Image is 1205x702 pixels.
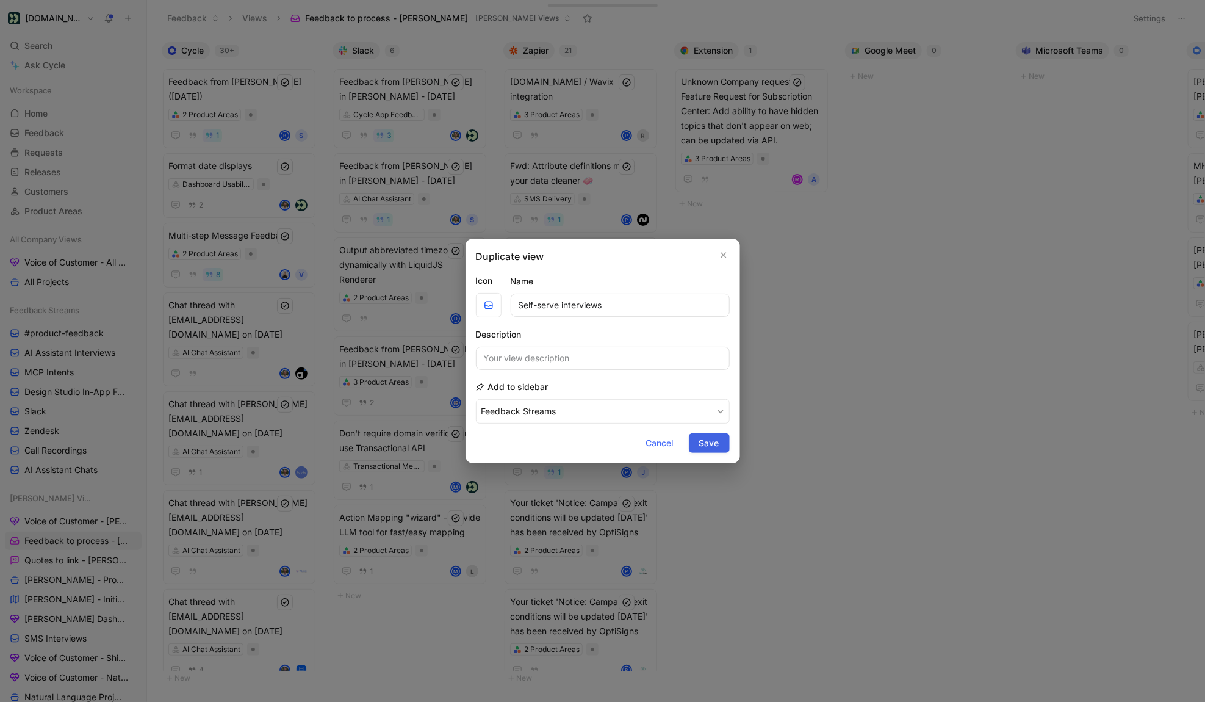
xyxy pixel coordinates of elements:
span: Save [699,436,719,451]
h2: Name [511,274,534,289]
button: Feedback Streams [476,399,730,424]
button: Cancel [636,433,684,453]
input: Your view name [511,294,730,317]
h2: Description [476,327,522,342]
input: Your view description [476,347,730,370]
label: Icon [476,273,502,288]
span: Cancel [646,436,674,451]
h2: Add to sidebar [476,380,549,394]
button: Save [689,433,730,453]
h2: Duplicate view [476,249,544,264]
